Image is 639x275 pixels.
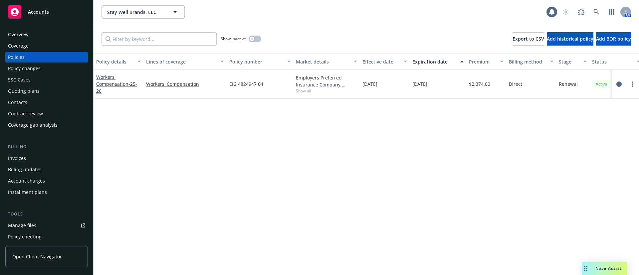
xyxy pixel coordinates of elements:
[5,231,88,242] a: Policy checking
[146,58,217,65] div: Lines of coverage
[5,86,88,96] a: Quoting plans
[5,164,88,175] a: Billing updates
[547,36,593,42] span: Add historical policy
[8,153,26,164] div: Invoices
[5,63,88,74] a: Policy changes
[5,153,88,164] a: Invoices
[362,58,400,65] div: Effective date
[28,9,49,15] span: Accounts
[469,58,496,65] div: Premium
[605,5,618,19] a: Switch app
[5,52,88,63] a: Policies
[596,32,631,46] button: Add BOR policy
[229,80,263,87] span: EIG 4824947 04
[5,108,88,119] a: Contract review
[8,108,43,119] div: Contract review
[8,187,47,198] div: Installment plans
[559,5,572,19] a: Start snowing
[506,54,556,69] button: Billing method
[8,164,42,175] div: Billing updates
[574,5,588,19] a: Report a Bug
[12,253,62,260] span: Open Client Navigator
[5,144,88,150] div: Billing
[5,176,88,186] a: Account charges
[595,265,622,271] span: Nova Assist
[5,120,88,130] a: Coverage gap analysis
[296,58,350,65] div: Market details
[102,5,185,19] button: Stay Well Brands, LLC
[5,41,88,51] a: Coverage
[5,211,88,217] div: Tools
[8,74,31,85] div: SSC Cases
[96,58,133,65] div: Policy details
[8,176,45,186] div: Account charges
[227,54,293,69] button: Policy number
[615,80,623,88] a: circleInformation
[592,58,633,65] div: Status
[362,80,377,87] span: [DATE]
[582,262,627,275] button: Nova Assist
[559,58,579,65] div: Stage
[5,220,88,231] a: Manage files
[8,120,58,130] div: Coverage gap analysis
[8,52,25,63] div: Policies
[628,80,636,88] a: more
[221,36,246,42] span: Show inactive
[410,54,466,69] button: Expiration date
[229,58,283,65] div: Policy number
[102,32,217,46] input: Filter by keyword...
[146,80,224,87] a: Workers' Compensation
[509,80,522,87] span: Direct
[8,220,36,231] div: Manage files
[466,54,506,69] button: Premium
[8,231,42,242] div: Policy checking
[559,80,578,87] span: Renewal
[360,54,410,69] button: Effective date
[469,80,490,87] span: $2,374.00
[296,74,357,88] div: Employers Preferred Insurance Company, Employers Insurance Group
[8,41,29,51] div: Coverage
[8,97,27,108] div: Contacts
[96,74,137,94] a: Workers' Compensation
[596,36,631,42] span: Add BOR policy
[595,81,608,87] span: Active
[143,54,227,69] button: Lines of coverage
[590,5,603,19] a: Search
[8,86,40,96] div: Quoting plans
[5,3,88,21] a: Accounts
[5,97,88,108] a: Contacts
[5,29,88,40] a: Overview
[94,54,143,69] button: Policy details
[582,262,590,275] div: Drag to move
[296,88,357,94] span: Show all
[8,29,29,40] div: Overview
[293,54,360,69] button: Market details
[107,9,165,16] span: Stay Well Brands, LLC
[412,80,427,87] span: [DATE]
[513,36,544,42] span: Export to CSV
[556,54,589,69] button: Stage
[547,32,593,46] button: Add historical policy
[513,32,544,46] button: Export to CSV
[8,63,41,74] div: Policy changes
[5,187,88,198] a: Installment plans
[509,58,546,65] div: Billing method
[5,74,88,85] a: SSC Cases
[412,58,456,65] div: Expiration date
